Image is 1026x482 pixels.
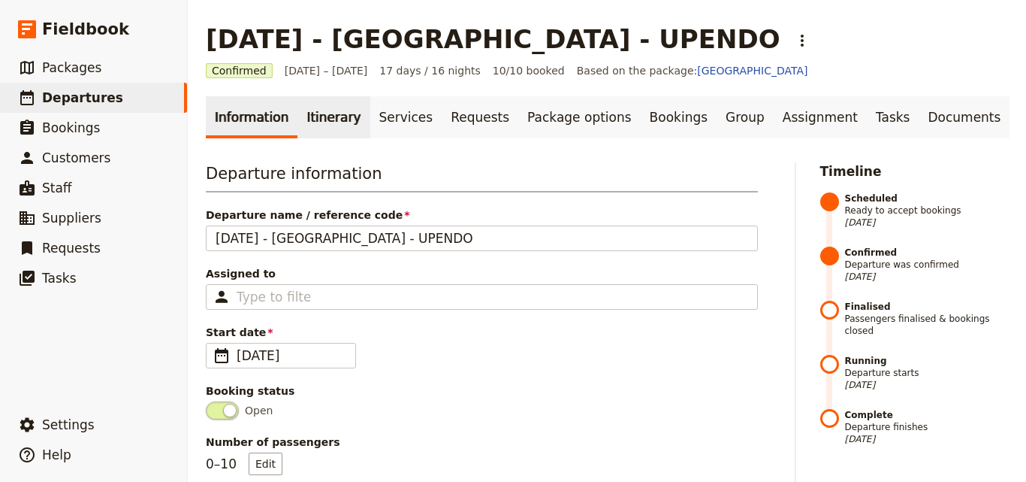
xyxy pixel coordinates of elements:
[820,162,1009,180] h2: Timeline
[206,96,297,138] a: Information
[717,96,774,138] a: Group
[518,96,640,138] a: Package options
[206,162,758,192] h3: Departure information
[206,325,758,340] span: Start date
[237,288,310,306] input: Assigned to
[249,453,282,475] button: Number of passengers0–10
[42,60,101,75] span: Packages
[845,247,1009,283] span: Departure was confirmed
[206,383,758,399] div: Booking status
[237,347,346,365] span: [DATE]
[206,435,758,450] span: Number of passengers
[297,96,370,138] a: Itinerary
[42,120,100,135] span: Bookings
[867,96,919,138] a: Tasks
[493,63,565,78] span: 10/10 booked
[42,150,110,165] span: Customers
[206,453,282,475] p: 0 – 10
[845,192,1009,229] span: Ready to accept bookings
[206,266,758,281] span: Assigned to
[845,192,1009,205] strong: Scheduled
[42,90,123,105] span: Departures
[845,355,1009,391] span: Departure starts
[42,241,101,256] span: Requests
[641,96,717,138] a: Bookings
[845,247,1009,259] strong: Confirmed
[845,271,1009,283] span: [DATE]
[285,63,368,78] span: [DATE] – [DATE]
[919,96,1009,138] a: Documents
[42,417,95,432] span: Settings
[42,211,101,226] span: Suppliers
[845,409,1009,421] strong: Complete
[245,403,273,418] span: Open
[845,433,1009,445] span: [DATE]
[845,379,1009,391] span: [DATE]
[379,63,481,78] span: 17 days / 16 nights
[697,65,807,77] a: [GEOGRAPHIC_DATA]
[42,180,72,196] span: Staff
[206,208,758,223] span: Departure name / reference code
[206,63,273,78] span: Confirmed
[845,409,1009,445] span: Departure finishes
[42,18,129,41] span: Fieldbook
[370,96,442,138] a: Services
[845,301,1009,313] strong: Finalised
[845,301,1009,337] span: Passengers finalised & bookings closed
[206,24,780,54] h1: [DATE] - [GEOGRAPHIC_DATA] - UPENDO
[42,271,77,286] span: Tasks
[213,347,231,365] span: ​
[442,96,518,138] a: Requests
[42,447,71,462] span: Help
[577,63,808,78] span: Based on the package:
[774,96,867,138] a: Assignment
[845,217,1009,229] span: [DATE]
[845,355,1009,367] strong: Running
[206,226,758,251] input: Departure name / reference code
[789,28,815,53] button: Actions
